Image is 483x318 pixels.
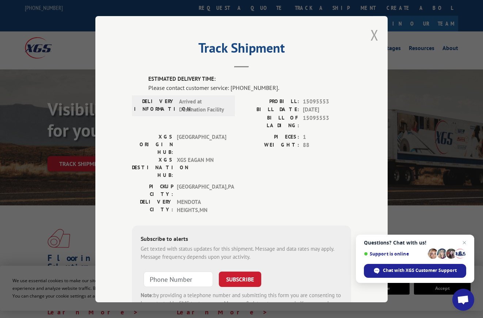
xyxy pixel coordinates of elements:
[364,251,425,257] span: Support is online
[241,133,299,141] label: PIECES:
[303,133,351,141] span: 1
[141,245,342,261] div: Get texted with status updates for this shipment. Message and data rates may apply. Message frequ...
[132,43,351,57] h2: Track Shipment
[460,238,469,247] span: Close chat
[148,75,351,83] label: ESTIMATED DELIVERY TIME:
[241,114,299,129] label: BILL OF LADING:
[370,25,379,45] button: Close modal
[141,291,342,316] div: by providing a telephone number and submitting this form you are consenting to be contacted by SM...
[241,106,299,114] label: BILL DATE:
[177,198,226,214] span: MENDOTA HEIGHTS , MN
[303,97,351,106] span: 15095553
[132,182,173,198] label: PICKUP CITY:
[241,97,299,106] label: PROBILL:
[303,141,351,149] span: 88
[364,264,466,278] div: Chat with XGS Customer Support
[177,133,226,156] span: [GEOGRAPHIC_DATA]
[383,267,457,274] span: Chat with XGS Customer Support
[132,133,173,156] label: XGS ORIGIN HUB:
[132,156,173,179] label: XGS DESTINATION HUB:
[303,114,351,129] span: 15095553
[241,141,299,149] label: WEIGHT:
[141,234,342,245] div: Subscribe to alerts
[452,289,474,311] div: Open chat
[132,198,173,214] label: DELIVERY CITY:
[144,271,213,287] input: Phone Number
[219,271,261,287] button: SUBSCRIBE
[303,106,351,114] span: [DATE]
[177,156,226,179] span: XGS EAGAN MN
[134,97,175,114] label: DELIVERY INFORMATION:
[141,291,153,298] strong: Note:
[177,182,226,198] span: [GEOGRAPHIC_DATA] , PA
[148,83,351,92] div: Please contact customer service: [PHONE_NUMBER].
[364,240,466,246] span: Questions? Chat with us!
[179,97,228,114] span: Arrived at Destination Facility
